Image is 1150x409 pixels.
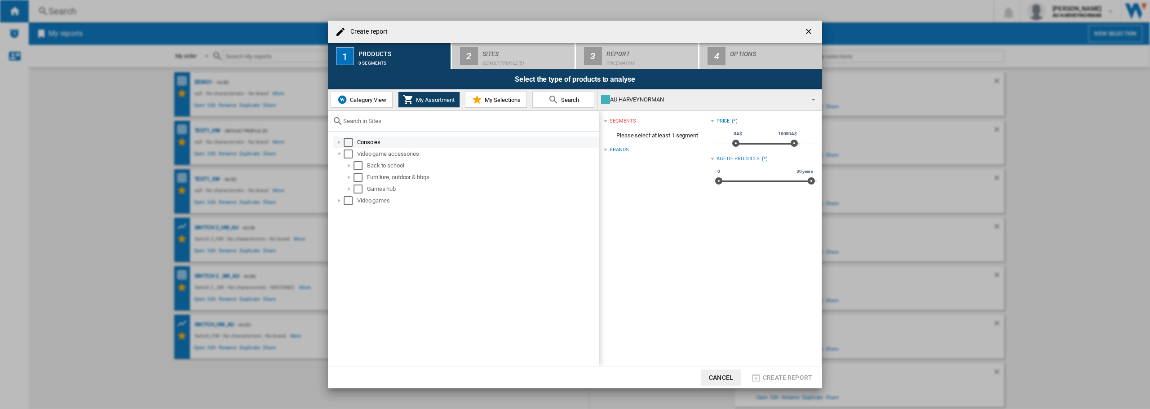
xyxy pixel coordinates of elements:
div: Consoles [357,138,598,147]
div: 3 [584,47,602,65]
div: Report [606,47,695,56]
md-checkbox: Select [354,161,367,170]
button: Create report [748,369,815,386]
div: AU HARVEYNORMAN [601,93,804,106]
div: Options [730,47,818,56]
div: Video game accessories [357,150,598,158]
md-checkbox: Select [344,150,357,158]
button: Cancel [701,369,741,386]
div: Video games [357,196,598,205]
span: 10000A$ [777,130,798,137]
div: Back to school [367,161,598,170]
md-checkbox: Select [344,138,357,147]
div: segments [610,118,636,125]
div: 1 [336,47,354,65]
div: Games hub [367,185,598,194]
div: Sites [482,47,571,56]
button: Search [532,92,594,108]
div: 0 segments [358,56,447,66]
button: getI18NText('BUTTONS.CLOSE_DIALOG') [801,23,818,41]
div: 4 [708,47,725,65]
span: Please select at least 1 segment [604,127,710,144]
button: 2 Sites Default profile (5) [452,43,575,69]
div: Default profile (5) [482,56,571,66]
input: Search in Sites [343,118,595,124]
div: Furniture, outdoor & bbqs [367,173,598,182]
h4: Create report [346,27,388,36]
button: Category View [331,92,393,108]
span: Search [559,97,579,103]
img: wiser-icon-blue.png [337,94,348,105]
div: Price Matrix [606,56,695,66]
span: 0 [716,168,721,175]
div: Age of products [717,155,760,163]
md-checkbox: Select [354,185,367,194]
div: Select the type of products to analyse [328,69,822,89]
button: My Selections [465,92,527,108]
span: Category View [348,97,386,103]
md-checkbox: Select [354,173,367,182]
span: Create report [763,374,812,381]
div: Price [717,118,730,125]
ng-md-icon: getI18NText('BUTTONS.CLOSE_DIALOG') [804,27,815,38]
button: 4 Options [699,43,822,69]
span: My Selections [482,97,521,103]
div: Products [358,47,447,56]
button: My Assortment [398,92,460,108]
div: 2 [460,47,478,65]
span: 30 years [795,168,814,175]
button: 3 Report Price Matrix [576,43,699,69]
div: Brands [610,146,628,154]
span: My Assortment [414,97,455,103]
button: 1 Products 0 segments [328,43,451,69]
span: 0A$ [732,130,743,137]
md-checkbox: Select [344,196,357,205]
